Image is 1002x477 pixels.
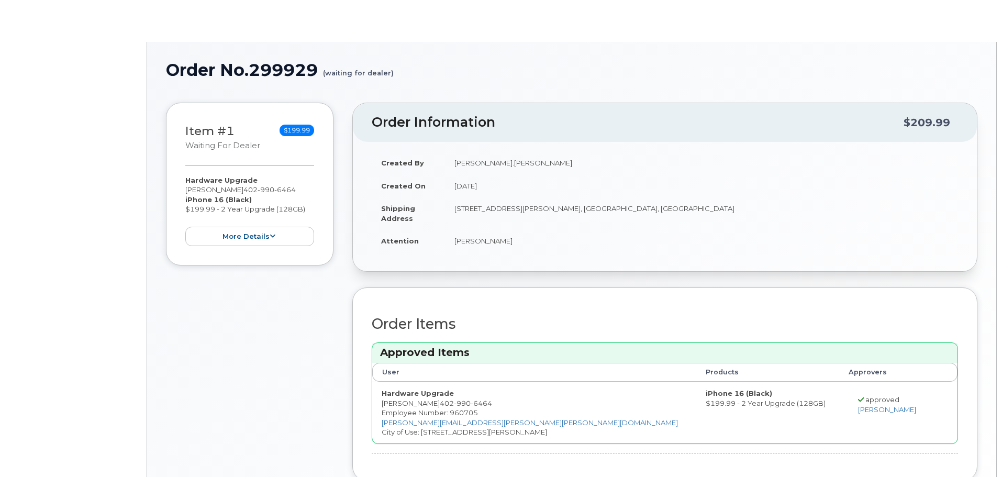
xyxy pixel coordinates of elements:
[323,61,394,77] small: (waiting for dealer)
[380,346,950,360] h3: Approved Items
[381,159,424,167] strong: Created By
[372,363,696,382] th: User
[185,125,260,151] h3: Item #1
[185,227,314,246] button: more details
[471,399,492,407] span: 6464
[166,61,977,79] h1: Order No.299929
[372,115,904,130] h2: Order Information
[243,185,296,194] span: 402
[696,382,839,443] td: $199.99 - 2 Year Upgrade (128GB)
[185,195,252,204] strong: iPhone 16 (Black)
[904,113,950,132] div: $209.99
[372,316,958,332] h2: Order Items
[185,176,258,184] strong: Hardware Upgrade
[445,229,958,252] td: [PERSON_NAME]
[274,185,296,194] span: 6464
[858,405,916,414] a: [PERSON_NAME]
[865,395,899,404] span: approved
[382,389,454,397] strong: Hardware Upgrade
[185,175,314,246] div: [PERSON_NAME] $199.99 - 2 Year Upgrade (128GB)
[381,182,426,190] strong: Created On
[839,363,938,382] th: Approvers
[372,382,696,443] td: [PERSON_NAME] City of Use: [STREET_ADDRESS][PERSON_NAME]
[445,151,958,174] td: [PERSON_NAME].[PERSON_NAME]
[445,197,958,229] td: [STREET_ADDRESS][PERSON_NAME], [GEOGRAPHIC_DATA], [GEOGRAPHIC_DATA]
[382,418,678,427] a: [PERSON_NAME][EMAIL_ADDRESS][PERSON_NAME][PERSON_NAME][DOMAIN_NAME]
[440,399,492,407] span: 402
[696,363,839,382] th: Products
[381,204,415,223] strong: Shipping Address
[706,389,772,397] strong: iPhone 16 (Black)
[381,237,419,245] strong: Attention
[258,185,274,194] span: 990
[454,399,471,407] span: 990
[445,174,958,197] td: [DATE]
[382,408,478,417] span: Employee Number: 960705
[280,125,314,136] span: $199.99
[185,141,260,150] small: waiting for dealer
